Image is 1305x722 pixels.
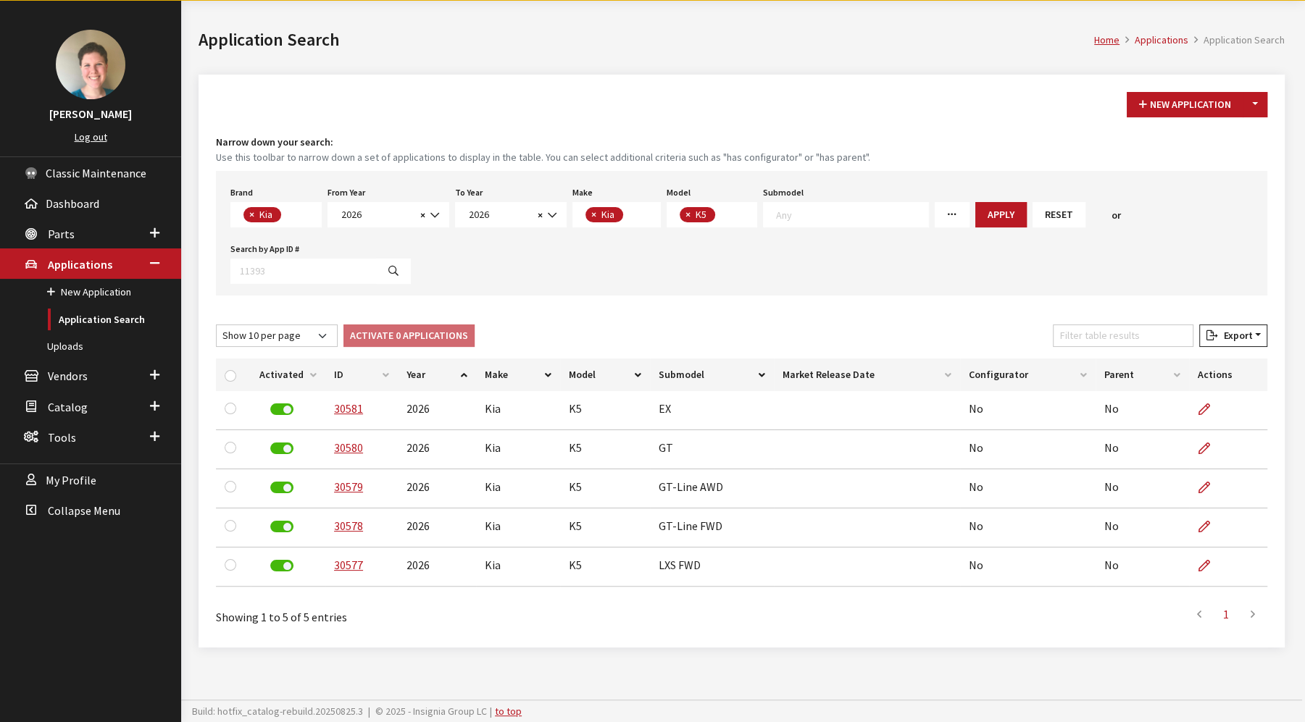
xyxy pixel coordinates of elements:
textarea: Search [285,209,293,222]
textarea: Search [627,209,635,222]
button: Remove item [680,207,694,222]
a: 30578 [334,519,363,533]
li: Application Search [1188,33,1285,48]
td: No [1096,430,1189,469]
button: New Application [1127,92,1243,117]
label: Model [667,186,691,199]
a: Log out [75,130,107,143]
button: Remove item [243,207,258,222]
button: Remove all items [533,207,543,224]
input: 11393 [230,259,377,284]
td: 2026 [398,508,475,547]
td: 2026 [398,547,475,587]
td: GT-Line FWD [650,508,774,547]
span: 2026 [337,207,416,222]
td: K5 [560,469,650,508]
th: Parent: activate to sort column ascending [1096,358,1189,391]
label: Make [572,186,593,199]
h3: [PERSON_NAME] [14,105,167,122]
td: No [1096,508,1189,547]
a: Edit Application [1198,430,1222,466]
li: Applications [1120,33,1188,48]
span: Tools [48,430,76,445]
td: No [960,430,1096,469]
span: Build: hotfix_catalog-rebuild.20250825.3 [192,705,363,718]
label: Search by App ID # [230,243,299,256]
label: Deactivate Application [270,442,293,454]
input: Filter table results [1053,324,1193,347]
td: Kia [476,469,560,508]
span: 2026 [464,207,533,222]
span: × [249,208,254,221]
label: Submodel [763,186,804,199]
button: Reset [1033,202,1085,227]
td: 2026 [398,391,475,430]
th: Configurator: activate to sort column ascending [960,358,1096,391]
h1: Application Search [199,27,1094,53]
span: Catalog [48,400,88,414]
td: Kia [476,391,560,430]
span: Classic Maintenance [46,166,146,180]
th: Make: activate to sort column ascending [476,358,560,391]
td: No [960,547,1096,587]
label: Deactivate Application [270,560,293,571]
a: Edit Application [1198,547,1222,584]
button: Remove item [585,207,600,222]
span: × [538,209,543,222]
a: Edit Application [1198,391,1222,427]
td: GT [650,430,774,469]
td: GT-Line AWD [650,469,774,508]
a: 30579 [334,479,363,494]
a: 30580 [334,440,363,455]
td: K5 [560,430,650,469]
li: Kia [243,207,281,222]
td: No [960,508,1096,547]
span: or [1112,208,1121,223]
img: Janelle Crocker-Krause [56,30,125,99]
label: Deactivate Application [270,521,293,532]
span: | [490,705,492,718]
a: Edit Application [1198,469,1222,505]
span: × [420,209,425,222]
td: 2026 [398,469,475,508]
a: to top [495,705,522,718]
span: Collapse Menu [48,503,120,518]
span: | [368,705,370,718]
label: Deactivate Application [270,403,293,415]
td: Kia [476,547,560,587]
td: No [1096,547,1189,587]
div: Showing 1 to 5 of 5 entries [216,598,644,626]
th: Actions [1189,358,1267,391]
a: 30581 [334,401,363,416]
span: × [685,208,691,221]
textarea: Search [719,209,727,222]
td: No [1096,391,1189,430]
th: Activated: activate to sort column ascending [251,358,325,391]
button: Export [1199,324,1267,347]
span: 2026 [328,202,449,227]
td: K5 [560,508,650,547]
td: No [960,469,1096,508]
a: Home [1094,33,1120,46]
td: Kia [476,430,560,469]
td: LXS FWD [650,547,774,587]
small: Use this toolbar to narrow down a set of applications to display in the table. You can select add... [216,150,1267,165]
span: Parts [48,227,75,241]
th: Year: activate to sort column ascending [398,358,475,391]
td: EX [650,391,774,430]
span: Applications [48,257,112,272]
th: Market Release Date: activate to sort column ascending [774,358,960,391]
label: From Year [328,186,365,199]
a: 1 [1213,600,1239,629]
span: Kia [258,208,276,221]
th: Submodel: activate to sort column ascending [650,358,774,391]
span: Dashboard [46,196,99,211]
th: Model: activate to sort column ascending [560,358,650,391]
td: 2026 [398,430,475,469]
td: No [960,391,1096,430]
td: Kia [476,508,560,547]
h4: Narrow down your search: [216,135,1267,150]
span: Export [1217,329,1252,342]
span: Vendors [48,369,88,384]
td: K5 [560,547,650,587]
